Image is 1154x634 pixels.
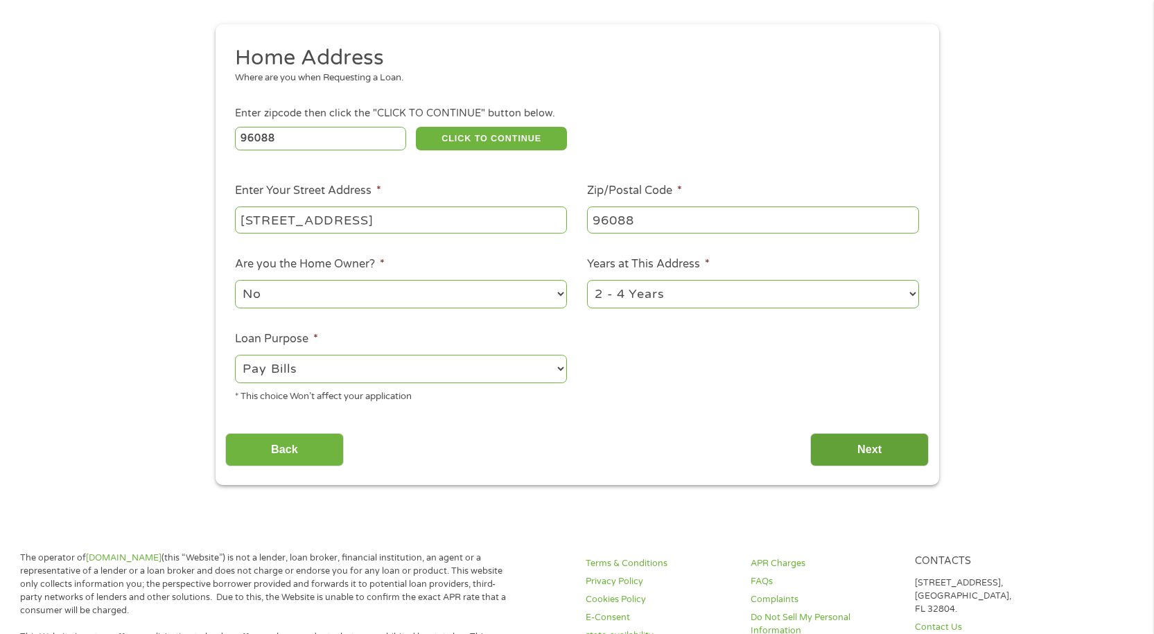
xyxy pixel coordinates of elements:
[20,552,515,617] p: The operator of (this “Website”) is not a lender, loan broker, financial institution, an agent or...
[915,576,1063,616] p: [STREET_ADDRESS], [GEOGRAPHIC_DATA], FL 32804.
[235,257,385,272] label: Are you the Home Owner?
[235,206,567,233] input: 1 Main Street
[235,332,318,346] label: Loan Purpose
[915,555,1063,568] h4: Contacts
[416,127,567,150] button: CLICK TO CONTINUE
[235,44,909,72] h2: Home Address
[751,593,899,606] a: Complaints
[810,433,929,467] input: Next
[235,106,918,121] div: Enter zipcode then click the "CLICK TO CONTINUE" button below.
[586,611,734,624] a: E-Consent
[751,557,899,570] a: APR Charges
[587,257,710,272] label: Years at This Address
[235,184,381,198] label: Enter Your Street Address
[587,184,682,198] label: Zip/Postal Code
[235,71,909,85] div: Where are you when Requesting a Loan.
[86,552,161,563] a: [DOMAIN_NAME]
[586,557,734,570] a: Terms & Conditions
[586,575,734,588] a: Privacy Policy
[915,621,1063,634] a: Contact Us
[751,575,899,588] a: FAQs
[225,433,344,467] input: Back
[235,127,406,150] input: Enter Zipcode (e.g 01510)
[586,593,734,606] a: Cookies Policy
[235,385,567,404] div: * This choice Won’t affect your application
